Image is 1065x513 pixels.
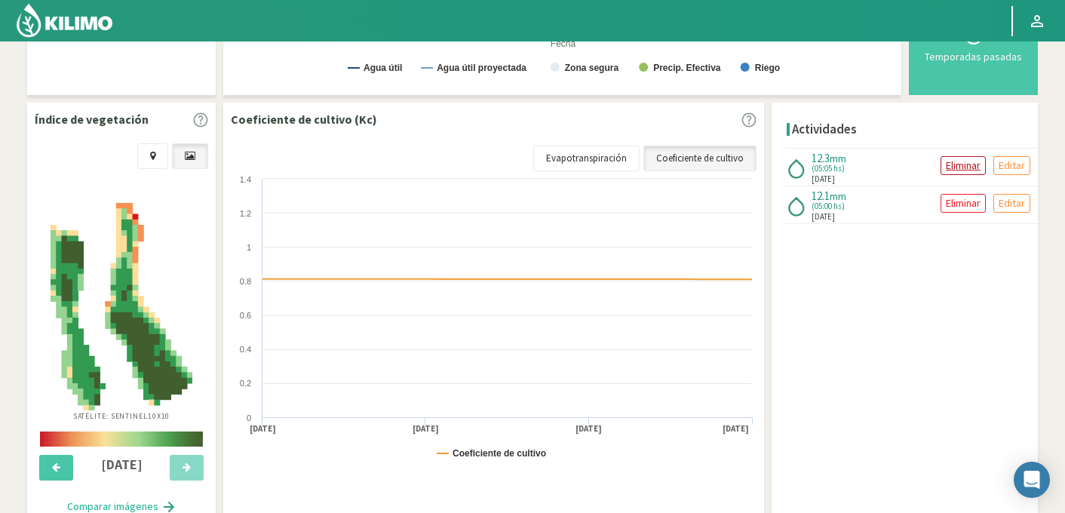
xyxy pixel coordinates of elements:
text: Precip. Efectiva [653,63,721,73]
text: [DATE] [575,423,602,435]
button: Eliminar [941,194,986,213]
h4: [DATE] [82,457,161,472]
text: [DATE] [413,423,439,435]
div: Temporadas pasadas [921,51,1026,62]
p: Índice de vegetación [35,110,149,128]
span: (05:05 hs) [812,164,849,173]
span: (05:00 hs) [812,202,849,210]
button: Editar [993,194,1030,213]
text: Coeficiente de cultivo [453,448,546,459]
text: [DATE] [723,423,749,435]
p: Editar [999,195,1025,212]
text: 1.2 [240,209,251,218]
p: Eliminar [946,157,981,174]
span: 10X10 [148,411,170,421]
span: mm [830,189,846,203]
span: 12.3 [812,151,830,165]
text: 0 [247,413,251,422]
a: Coeficiente de cultivo [643,146,757,171]
text: Riego [755,63,780,73]
text: 0.6 [240,311,251,320]
text: 1 [247,243,251,252]
span: [DATE] [812,210,835,223]
text: 1.4 [240,175,251,184]
p: Coeficiente de cultivo (Kc) [231,110,377,128]
p: Eliminar [946,195,981,212]
text: Agua útil proyectada [437,63,526,73]
text: 0.8 [240,277,251,286]
button: Editar [993,156,1030,175]
text: 0.2 [240,379,251,388]
text: Agua útil [364,63,402,73]
a: Evapotranspiración [533,146,640,171]
div: Open Intercom Messenger [1014,462,1050,498]
p: Editar [999,157,1025,174]
span: mm [830,152,846,165]
p: Satélite: Sentinel [73,410,170,422]
img: 809415e1-4e6c-4437-801e-2322860764be_-_sentinel_-_2025-09-19.png [51,203,192,410]
span: 12.1 [812,189,830,203]
img: Kilimo [15,2,114,38]
text: [DATE] [250,423,276,435]
text: Fecha [551,38,576,49]
text: Zona segura [565,63,619,73]
span: [DATE] [812,173,835,186]
text: 0.4 [240,345,251,354]
h4: Actividades [792,122,857,137]
button: Eliminar [941,156,986,175]
img: scale [40,432,203,447]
